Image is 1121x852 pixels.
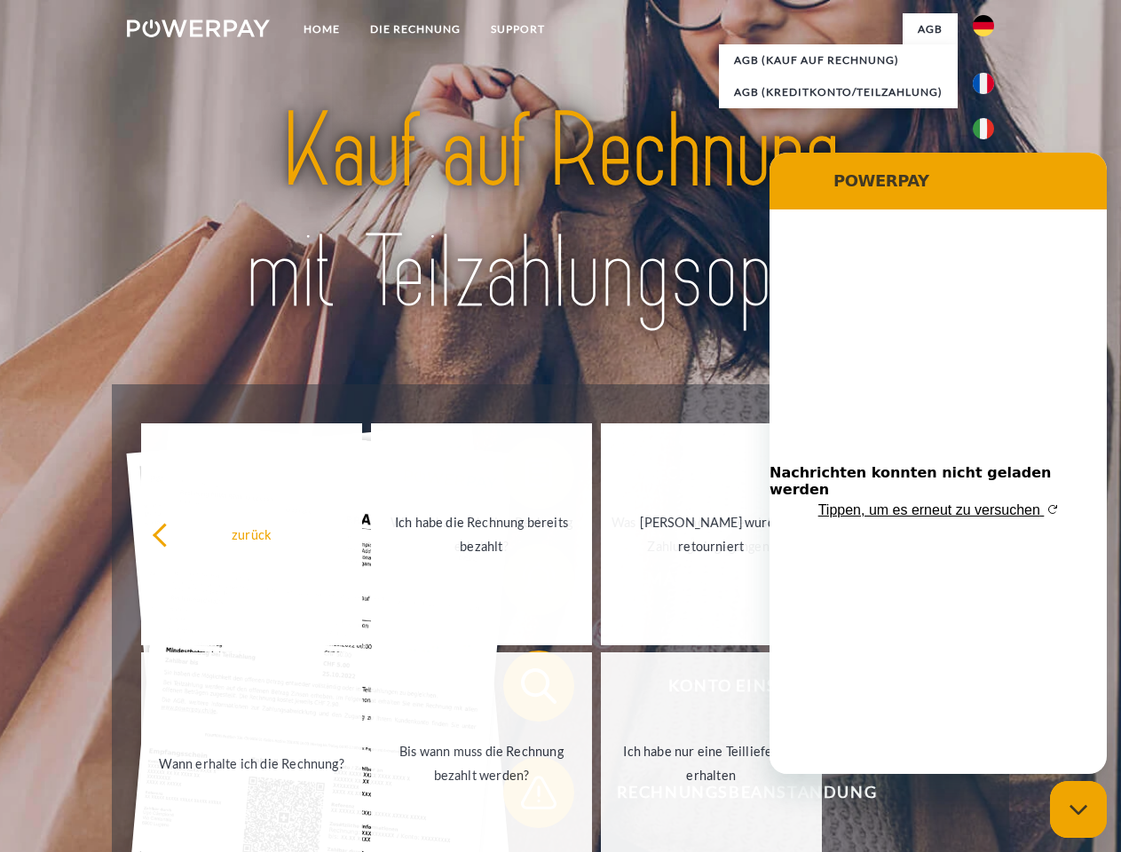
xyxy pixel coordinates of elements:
a: agb [903,13,958,45]
a: Home [288,13,355,45]
div: [PERSON_NAME] wurde retourniert [612,510,811,558]
img: logo-powerpay-white.svg [127,20,270,37]
a: DIE RECHNUNG [355,13,476,45]
iframe: Messaging-Fenster [770,153,1107,774]
a: AGB (Kreditkonto/Teilzahlung) [719,76,958,108]
a: AGB (Kauf auf Rechnung) [719,44,958,76]
img: de [973,15,994,36]
iframe: Schaltfläche zum Öffnen des Messaging-Fensters [1050,781,1107,838]
div: zurück [152,522,351,546]
img: fr [973,73,994,94]
div: Ich habe nur eine Teillieferung erhalten [612,739,811,787]
div: Wann erhalte ich die Rechnung? [152,751,351,775]
div: Ich habe die Rechnung bereits bezahlt [382,510,581,558]
a: SUPPORT [476,13,560,45]
img: it [973,118,994,139]
div: Bis wann muss die Rechnung bezahlt werden? [382,739,581,787]
img: title-powerpay_de.svg [170,85,951,340]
